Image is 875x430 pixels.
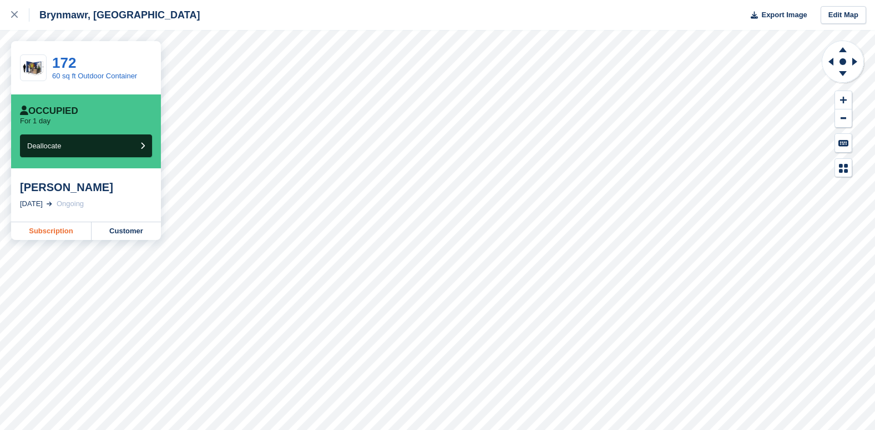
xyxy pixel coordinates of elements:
img: arrow-right-light-icn-cde0832a797a2874e46488d9cf13f60e5c3a73dbe684e267c42b8395dfbc2abf.svg [47,202,52,206]
a: 172 [52,54,76,71]
div: [DATE] [20,198,43,209]
span: Export Image [761,9,807,21]
a: Subscription [11,222,92,240]
button: Zoom In [835,91,852,109]
div: Brynmawr, [GEOGRAPHIC_DATA] [29,8,200,22]
a: 60 sq ft Outdoor Container [52,72,137,80]
img: 60-sqft-container.jpg [21,58,46,78]
button: Zoom Out [835,109,852,128]
a: Customer [92,222,161,240]
span: Deallocate [27,142,61,150]
button: Map Legend [835,159,852,177]
button: Export Image [744,6,807,24]
div: Ongoing [57,198,84,209]
button: Keyboard Shortcuts [835,134,852,152]
div: Occupied [20,106,78,117]
button: Deallocate [20,134,152,157]
p: For 1 day [20,117,50,126]
a: Edit Map [821,6,866,24]
div: [PERSON_NAME] [20,181,152,194]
